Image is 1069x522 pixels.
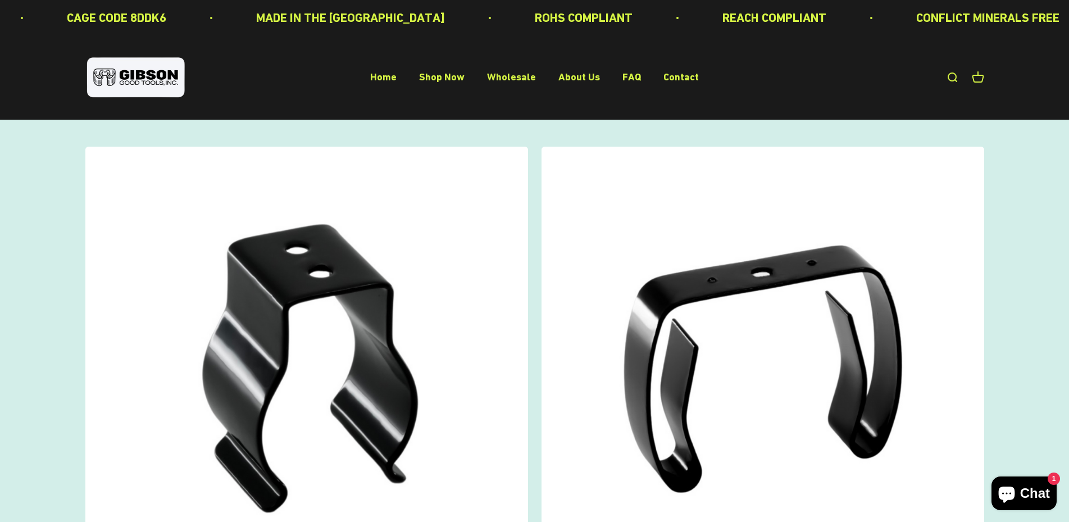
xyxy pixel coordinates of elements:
a: Home [370,71,397,83]
a: Shop Now [419,71,465,83]
a: FAQ [622,71,641,83]
a: Contact [663,71,699,83]
p: CONFLICT MINERALS FREE [915,8,1058,28]
p: MADE IN THE [GEOGRAPHIC_DATA] [255,8,444,28]
a: About Us [558,71,600,83]
p: REACH COMPLIANT [721,8,825,28]
a: Wholesale [487,71,536,83]
p: CAGE CODE 8DDK6 [66,8,165,28]
inbox-online-store-chat: Shopify online store chat [988,476,1060,513]
p: ROHS COMPLIANT [534,8,631,28]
